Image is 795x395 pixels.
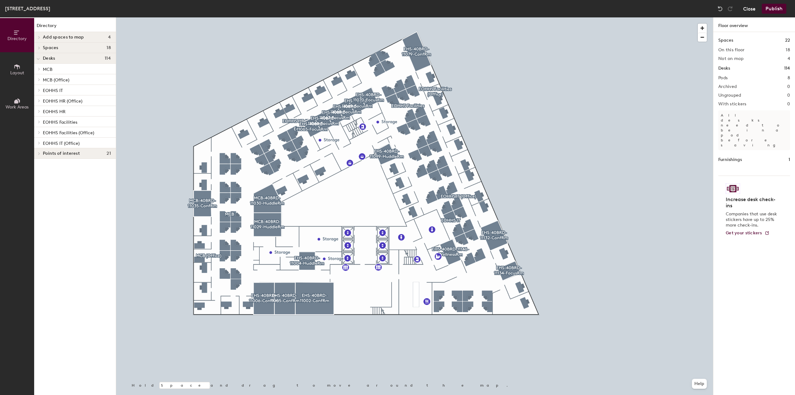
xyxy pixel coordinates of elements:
[718,65,730,72] h1: Desks
[43,109,66,114] span: EOHHS HR
[718,76,728,80] h2: Pods
[10,70,24,76] span: Layout
[718,102,747,107] h2: With stickers
[726,230,762,236] span: Get your stickers
[718,84,737,89] h2: Archived
[785,37,790,44] h1: 22
[43,130,94,135] span: EOHHS Facilities (Office)
[743,4,756,14] button: Close
[43,77,69,83] span: MCB (Office)
[6,104,29,110] span: Work Areas
[718,156,742,163] h1: Furnishings
[105,56,111,61] span: 114
[788,76,790,80] h2: 8
[787,102,790,107] h2: 0
[788,156,790,163] h1: 1
[43,141,79,146] span: EOHHS IT (Office)
[43,35,84,40] span: Add spaces to map
[108,35,111,40] span: 4
[43,56,55,61] span: Desks
[718,110,790,150] p: All desks need to be in a pod before saving
[726,211,779,228] p: Companies that use desk stickers have up to 25% more check-ins.
[726,231,770,236] a: Get your stickers
[43,99,82,104] span: EOHHS HR (Office)
[727,6,733,12] img: Redo
[43,151,80,156] span: Points of interest
[718,37,733,44] h1: Spaces
[762,4,786,14] button: Publish
[787,93,790,98] h2: 0
[786,48,790,53] h2: 18
[43,45,58,50] span: Spaces
[43,120,77,125] span: EOHHS Facilities
[7,36,27,41] span: Directory
[718,56,743,61] h2: Not on map
[692,379,707,389] button: Help
[107,151,111,156] span: 21
[784,65,790,72] h1: 114
[107,45,111,50] span: 18
[726,196,779,209] h4: Increase desk check-ins
[43,88,63,93] span: EOHHS IT
[34,22,116,32] h1: Directory
[718,93,741,98] h2: Ungrouped
[726,183,740,194] img: Sticker logo
[718,48,745,53] h2: On this floor
[788,56,790,61] h2: 4
[5,5,50,12] div: [STREET_ADDRESS]
[787,84,790,89] h2: 0
[713,17,795,32] h1: Floor overview
[43,67,52,72] span: MCB
[717,6,723,12] img: Undo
